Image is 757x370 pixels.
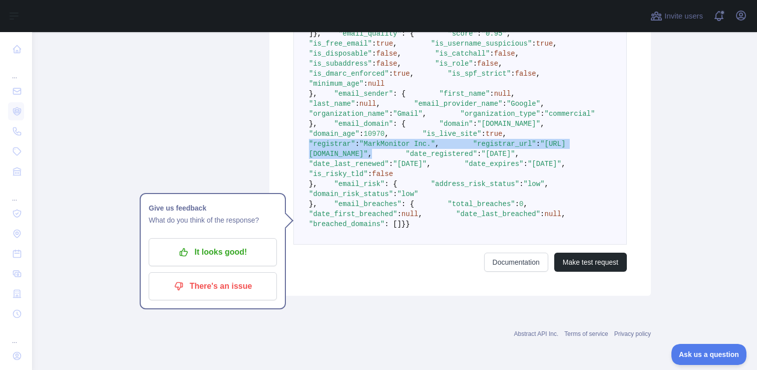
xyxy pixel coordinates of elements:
[309,200,317,208] span: },
[448,70,511,78] span: "is_spf_strict"
[376,40,393,48] span: true
[149,214,277,226] p: What do you think of the response?
[406,220,410,228] span: }
[389,70,393,78] span: :
[393,90,406,98] span: : {
[503,100,507,108] span: :
[393,40,397,48] span: ,
[511,70,515,78] span: :
[368,80,385,88] span: null
[671,344,747,365] iframe: Toggle Customer Support
[494,50,515,58] span: false
[465,160,524,168] span: "date_expires"
[309,110,389,118] span: "organization_name"
[477,60,498,68] span: false
[439,120,473,128] span: "domain"
[338,30,402,38] span: "email_quality"
[363,80,367,88] span: :
[515,150,519,158] span: ,
[393,160,427,168] span: "[DATE]"
[372,50,376,58] span: :
[439,90,490,98] span: "first_name"
[448,30,477,38] span: "score"
[561,160,565,168] span: ,
[393,190,397,198] span: :
[648,8,705,24] button: Invite users
[355,100,359,108] span: :
[372,40,376,48] span: :
[564,330,608,337] a: Terms of service
[515,50,519,58] span: ,
[482,130,486,138] span: :
[490,50,494,58] span: :
[8,325,24,345] div: ...
[406,150,477,158] span: "date_registered"
[8,182,24,203] div: ...
[536,70,540,78] span: ,
[540,210,544,218] span: :
[435,60,473,68] span: "is_role"
[481,150,515,158] span: "[DATE]"
[397,50,401,58] span: ,
[490,90,494,98] span: :
[376,60,397,68] span: false
[536,140,540,148] span: :
[524,180,545,188] span: "low"
[511,90,515,98] span: ,
[545,210,562,218] span: null
[372,60,376,68] span: :
[393,120,406,128] span: : {
[393,70,410,78] span: true
[536,40,553,48] span: true
[435,140,439,148] span: ,
[309,80,363,88] span: "minimum_age"
[372,170,393,178] span: false
[8,60,24,80] div: ...
[561,210,565,218] span: ,
[309,70,389,78] span: "is_dmarc_enforced"
[313,30,321,38] span: },
[334,120,393,128] span: "email_domain"
[355,140,359,148] span: :
[515,200,519,208] span: :
[385,220,402,228] span: : []
[309,50,372,58] span: "is_disposable"
[393,110,423,118] span: "Gmail"
[514,330,559,337] a: Abstract API Inc.
[494,90,511,98] span: null
[614,330,651,337] a: Privacy policy
[473,60,477,68] span: :
[528,160,561,168] span: "[DATE]"
[524,200,528,208] span: ,
[484,253,548,272] a: Documentation
[427,160,431,168] span: ,
[553,40,557,48] span: ,
[368,150,372,158] span: ,
[376,50,397,58] span: false
[309,170,368,178] span: "is_risky_tld"
[545,110,595,118] span: "commercial"
[540,110,544,118] span: :
[554,253,627,272] button: Make test request
[486,130,503,138] span: true
[448,200,515,208] span: "total_breaches"
[473,120,477,128] span: :
[540,120,544,128] span: ,
[524,160,528,168] span: :
[334,90,393,98] span: "email_sender"
[519,200,523,208] span: 0
[149,202,277,214] h1: Give us feedback
[410,70,414,78] span: ,
[664,11,703,22] span: Invite users
[397,190,418,198] span: "low"
[389,110,393,118] span: :
[309,30,313,38] span: ]
[545,180,549,188] span: ,
[477,30,481,38] span: :
[423,130,482,138] span: "is_live_site"
[477,120,540,128] span: "[DOMAIN_NAME]"
[359,100,376,108] span: null
[309,190,393,198] span: "domain_risk_status"
[482,30,507,38] span: "0.95"
[460,110,540,118] span: "organization_type"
